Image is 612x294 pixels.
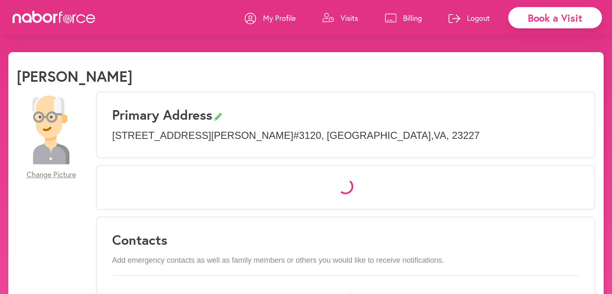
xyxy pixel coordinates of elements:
p: [STREET_ADDRESS][PERSON_NAME] #3120 , [GEOGRAPHIC_DATA] , VA , 23227 [112,130,579,142]
p: My Profile [263,13,296,23]
img: 28479a6084c73c1d882b58007db4b51f.png [17,95,85,164]
a: Visits [322,5,358,30]
p: Visits [341,13,358,23]
h1: [PERSON_NAME] [17,67,133,85]
a: Logout [449,5,490,30]
div: Book a Visit [508,7,602,28]
h3: Contacts [112,232,579,248]
a: My Profile [245,5,296,30]
p: Add emergency contacts as well as family members or others you would like to receive notifications. [112,256,579,265]
a: Billing [385,5,422,30]
h3: Primary Address [112,107,579,123]
p: Logout [467,13,490,23]
p: Billing [403,13,422,23]
span: Change Picture [27,170,76,179]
